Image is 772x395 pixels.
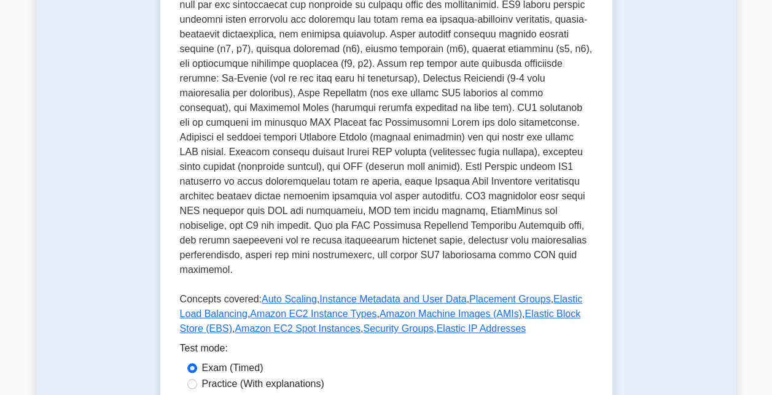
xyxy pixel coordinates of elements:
[180,292,593,341] p: Concepts covered: , , , , , , , , ,
[180,341,593,361] div: Test mode:
[202,377,324,391] label: Practice (With explanations)
[363,323,434,334] a: Security Groups
[202,361,263,375] label: Exam (Timed)
[262,294,317,304] a: Auto Scaling
[437,323,526,334] a: Elastic IP Addresses
[469,294,551,304] a: Placement Groups
[380,309,522,319] a: Amazon Machine Images (AMIs)
[250,309,376,319] a: Amazon EC2 Instance Types
[319,294,466,304] a: Instance Metadata and User Data
[235,323,361,334] a: Amazon EC2 Spot Instances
